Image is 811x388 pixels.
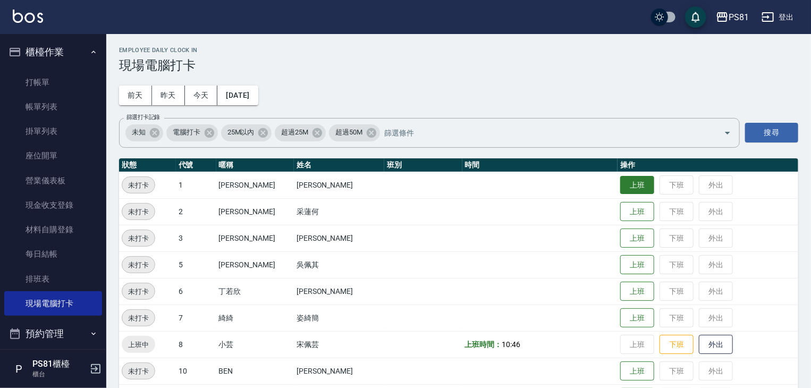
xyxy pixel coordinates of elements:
[294,172,384,198] td: [PERSON_NAME]
[176,225,216,251] td: 3
[719,124,736,141] button: Open
[4,95,102,119] a: 帳單列表
[294,225,384,251] td: [PERSON_NAME]
[4,70,102,95] a: 打帳單
[4,193,102,217] a: 現金收支登錄
[32,359,87,369] h5: PS81櫃檯
[126,113,160,121] label: 篩選打卡記錄
[119,58,798,73] h3: 現場電腦打卡
[125,124,163,141] div: 未知
[4,217,102,242] a: 材料自購登錄
[119,86,152,105] button: 前天
[620,176,654,195] button: 上班
[294,331,384,358] td: 宋佩芸
[685,6,706,28] button: save
[119,47,798,54] h2: Employee Daily Clock In
[176,251,216,278] td: 5
[4,168,102,193] a: 營業儀表板
[4,119,102,144] a: 掛單列表
[221,127,261,138] span: 25M以內
[294,278,384,305] td: [PERSON_NAME]
[9,358,30,379] div: P
[4,267,102,291] a: 排班表
[294,358,384,384] td: [PERSON_NAME]
[176,172,216,198] td: 1
[275,124,326,141] div: 超過25M
[620,308,654,328] button: 上班
[216,158,294,172] th: 暱稱
[465,340,502,349] b: 上班時間：
[384,158,462,172] th: 班別
[176,278,216,305] td: 6
[13,10,43,23] img: Logo
[329,124,380,141] div: 超過50M
[294,198,384,225] td: 采蓮何
[216,225,294,251] td: [PERSON_NAME]
[620,282,654,301] button: 上班
[122,286,155,297] span: 未打卡
[4,291,102,316] a: 現場電腦打卡
[216,358,294,384] td: BEN
[152,86,185,105] button: 昨天
[620,255,654,275] button: 上班
[4,144,102,168] a: 座位開單
[4,242,102,266] a: 每日結帳
[166,127,207,138] span: 電腦打卡
[216,331,294,358] td: 小芸
[216,198,294,225] td: [PERSON_NAME]
[122,233,155,244] span: 未打卡
[729,11,749,24] div: PS81
[660,335,694,355] button: 下班
[275,127,315,138] span: 超過25M
[176,331,216,358] td: 8
[176,358,216,384] td: 10
[122,313,155,324] span: 未打卡
[4,320,102,348] button: 預約管理
[757,7,798,27] button: 登出
[618,158,798,172] th: 操作
[32,369,87,379] p: 櫃台
[122,180,155,191] span: 未打卡
[620,229,654,248] button: 上班
[185,86,218,105] button: 今天
[122,366,155,377] span: 未打卡
[216,251,294,278] td: [PERSON_NAME]
[176,158,216,172] th: 代號
[294,305,384,331] td: 姿綺簡
[4,38,102,66] button: 櫃檯作業
[745,123,798,142] button: 搜尋
[699,335,733,355] button: 外出
[125,127,152,138] span: 未知
[329,127,369,138] span: 超過50M
[216,172,294,198] td: [PERSON_NAME]
[122,339,155,350] span: 上班中
[620,361,654,381] button: 上班
[122,259,155,271] span: 未打卡
[176,198,216,225] td: 2
[216,305,294,331] td: 綺綺
[122,206,155,217] span: 未打卡
[221,124,272,141] div: 25M以內
[502,340,520,349] span: 10:46
[462,158,618,172] th: 時間
[166,124,218,141] div: 電腦打卡
[4,348,102,375] button: 報表及分析
[176,305,216,331] td: 7
[217,86,258,105] button: [DATE]
[294,158,384,172] th: 姓名
[620,202,654,222] button: 上班
[294,251,384,278] td: 吳佩其
[712,6,753,28] button: PS81
[216,278,294,305] td: 丁若欣
[382,123,705,142] input: 篩選條件
[119,158,176,172] th: 狀態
